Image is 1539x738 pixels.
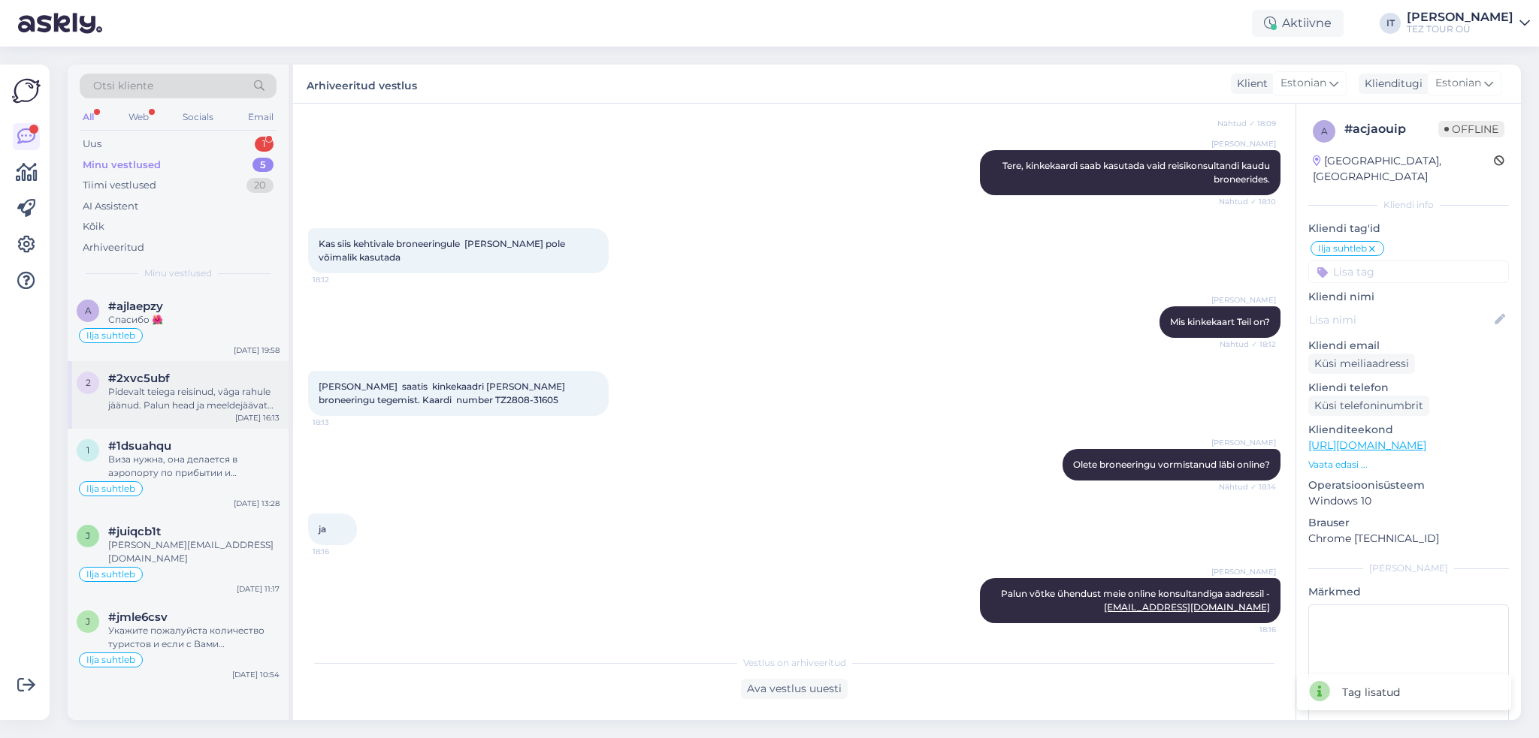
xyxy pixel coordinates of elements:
[1308,261,1509,283] input: Lisa tag
[1308,198,1509,212] div: Kliendi info
[255,137,274,152] div: 1
[1280,75,1326,92] span: Estonian
[108,439,171,453] span: #1dsuahqu
[1309,312,1492,328] input: Lisa nimi
[1220,624,1276,635] span: 18:16
[234,498,280,509] div: [DATE] 13:28
[1211,138,1276,149] span: [PERSON_NAME]
[1308,380,1509,396] p: Kliendi telefon
[108,624,280,651] div: Укажите пожалуйста количество туристов и если с Вами путешествуют и дети, то их возраст.
[313,417,369,428] span: 18:13
[1104,601,1270,613] a: [EMAIL_ADDRESS][DOMAIN_NAME]
[108,453,280,480] div: Виза нужна, она делается в аэропорту по прибытии и стоимость 25EUR
[1217,118,1276,129] span: Nähtud ✓ 18:09
[93,78,153,94] span: Otsi kliente
[1220,339,1276,350] span: Nähtud ✓ 18:12
[245,107,277,127] div: Email
[319,381,570,405] span: [PERSON_NAME] saatis kinkekaadri [PERSON_NAME] broneeringu tegemist. Kaardi number TZ2808-31605
[1313,153,1494,185] div: [GEOGRAPHIC_DATA], [GEOGRAPHIC_DATA]
[1407,11,1513,23] div: [PERSON_NAME]
[1344,120,1438,138] div: # acjaouip
[1308,354,1415,374] div: Küsi meiliaadressi
[246,178,274,193] div: 20
[1308,438,1426,452] a: [URL][DOMAIN_NAME]
[1308,458,1509,471] p: Vaata edasi ...
[741,679,848,699] div: Ava vestlus uuesti
[12,77,41,105] img: Askly Logo
[1002,160,1272,185] span: Tere, kinkekaardi saab kasutada vaid reisikonsultandi kaudu broneerides.
[1318,244,1367,253] span: Ilja suhtleb
[1407,11,1530,35] a: [PERSON_NAME]TEZ TOUR OÜ
[1407,23,1513,35] div: TEZ TOUR OÜ
[1219,196,1276,207] span: Nähtud ✓ 18:10
[108,525,161,538] span: #juiqcb1t
[83,178,156,193] div: Tiimi vestlused
[1359,76,1423,92] div: Klienditugi
[144,267,212,280] span: Minu vestlused
[1380,13,1401,34] div: IT
[1438,121,1504,137] span: Offline
[85,305,92,316] span: a
[1308,515,1509,531] p: Brauser
[86,377,91,388] span: 2
[252,158,274,173] div: 5
[1308,562,1509,575] div: [PERSON_NAME]
[1231,76,1268,92] div: Klient
[86,530,90,541] span: j
[319,523,326,535] span: ja
[83,137,101,152] div: Uus
[319,238,567,263] span: Kas siis kehtivale broneeringule [PERSON_NAME] pole võimalik kasutada
[1308,338,1509,354] p: Kliendi email
[1308,396,1429,416] div: Küsi telefoninumbrit
[86,331,135,340] span: Ilja suhtleb
[108,313,280,327] div: Спасибо 🌺
[83,219,104,234] div: Kõik
[86,444,89,456] span: 1
[80,107,97,127] div: All
[1170,316,1270,327] span: Mis kinkekaart Teil on?
[108,610,168,624] span: #jmle6csv
[1308,493,1509,509] p: Windows 10
[86,655,135,664] span: Ilja suhtleb
[1308,584,1509,600] p: Märkmed
[86,616,90,627] span: j
[1342,685,1400,700] div: Tag lisatud
[307,74,417,94] label: Arhiveeritud vestlus
[108,372,170,385] span: #2xvc5ubf
[1308,289,1509,305] p: Kliendi nimi
[232,669,280,680] div: [DATE] 10:54
[1308,422,1509,438] p: Klienditeekond
[1308,531,1509,547] p: Chrome [TECHNICAL_ID]
[180,107,216,127] div: Socials
[313,274,369,285] span: 18:12
[108,300,163,313] span: #ajlaepzy
[743,656,846,670] span: Vestlus on arhiveeritud
[1001,588,1270,613] span: Palun võtke ühendust meie online konsultandiga aadressil -
[1073,459,1270,470] span: Olete broneeringu vormistanud läbi online?
[1435,75,1481,92] span: Estonian
[237,583,280,595] div: [DATE] 11:17
[1211,566,1276,577] span: [PERSON_NAME]
[108,385,280,412] div: Pidevalt teiega reisinud, väga rahule jäänud. Palun head ja meeldejäävat olemist [PERSON_NAME] sü...
[1321,125,1328,137] span: a
[125,107,152,127] div: Web
[1219,481,1276,493] span: Nähtud ✓ 18:14
[1308,221,1509,236] p: Kliendi tag'id
[1252,10,1344,37] div: Aktiivne
[83,158,161,173] div: Minu vestlused
[83,240,144,255] div: Arhiveeritud
[108,538,280,565] div: [PERSON_NAME][EMAIL_ADDRESS][DOMAIN_NAME]
[83,199,138,214] div: AI Assistent
[234,345,280,356] div: [DATE] 19:58
[313,546,369,557] span: 18:16
[1211,437,1276,448] span: [PERSON_NAME]
[235,412,280,423] div: [DATE] 16:13
[86,570,135,579] span: Ilja suhtleb
[1308,477,1509,493] p: Operatsioonisüsteem
[1211,294,1276,306] span: [PERSON_NAME]
[86,484,135,493] span: Ilja suhtleb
